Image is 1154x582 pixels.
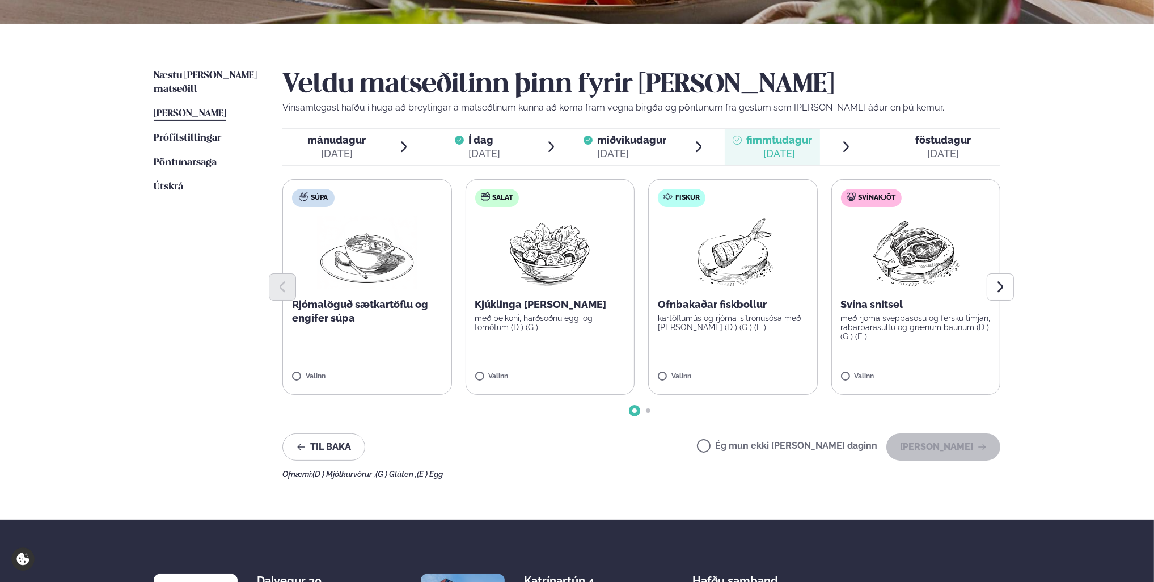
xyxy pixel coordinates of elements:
span: Fiskur [675,193,700,203]
span: Go to slide 1 [632,408,637,413]
a: [PERSON_NAME] [154,107,226,121]
a: Útskrá [154,180,183,194]
img: soup.svg [299,192,308,201]
img: Soup.png [317,216,417,289]
span: (G ) Glúten , [375,470,417,479]
div: [DATE] [915,147,971,161]
span: Súpa [311,193,328,203]
span: Næstu [PERSON_NAME] matseðill [154,71,257,94]
p: Vinsamlegast hafðu í huga að breytingar á matseðlinum kunna að koma fram vegna birgða og pöntunum... [282,101,1000,115]
div: [DATE] [308,147,366,161]
img: Fish.png [683,216,783,289]
img: Salad.png [500,216,600,289]
span: mánudagur [308,134,366,146]
span: fimmtudagur [746,134,812,146]
p: kartöflumús og rjóma-sítrónusósa með [PERSON_NAME] (D ) (G ) (E ) [658,314,808,332]
div: Ofnæmi: [282,470,1000,479]
span: (E ) Egg [417,470,443,479]
span: Útskrá [154,182,183,192]
span: Go to slide 2 [646,408,650,413]
button: Previous slide [269,273,296,301]
span: Í dag [468,133,500,147]
span: Prófílstillingar [154,133,221,143]
span: [PERSON_NAME] [154,109,226,119]
p: Kjúklinga [PERSON_NAME] [475,298,625,311]
button: [PERSON_NAME] [886,433,1000,461]
h2: Veldu matseðilinn þinn fyrir [PERSON_NAME] [282,69,1000,101]
p: Svína snitsel [841,298,991,311]
img: fish.svg [663,192,673,201]
img: pork.svg [847,192,856,201]
div: [DATE] [746,147,812,161]
a: Prófílstillingar [154,132,221,145]
button: Next slide [987,273,1014,301]
p: með rjóma sveppasósu og fersku timjan, rabarbarasultu og grænum baunum (D ) (G ) (E ) [841,314,991,341]
div: [DATE] [597,147,666,161]
a: Pöntunarsaga [154,156,217,170]
p: Ofnbakaðar fiskbollur [658,298,808,311]
img: salad.svg [481,192,490,201]
img: Pork-Meat.png [865,216,966,289]
span: (D ) Mjólkurvörur , [312,470,375,479]
span: Pöntunarsaga [154,158,217,167]
div: [DATE] [468,147,500,161]
button: Til baka [282,433,365,461]
a: Næstu [PERSON_NAME] matseðill [154,69,260,96]
span: Salat [493,193,513,203]
a: Cookie settings [11,547,35,571]
span: Svínakjöt [859,193,896,203]
p: Rjómalöguð sætkartöflu og engifer súpa [292,298,442,325]
p: með beikoni, harðsoðnu eggi og tómötum (D ) (G ) [475,314,625,332]
span: miðvikudagur [597,134,666,146]
span: föstudagur [915,134,971,146]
